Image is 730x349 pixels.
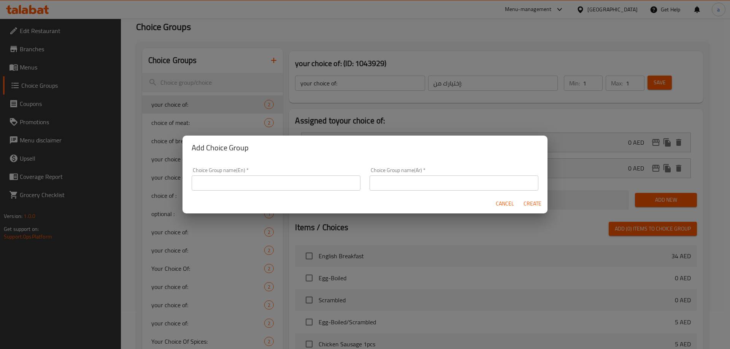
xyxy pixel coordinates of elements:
[370,175,538,191] input: Please enter Choice Group name(ar)
[192,142,538,154] h2: Add Choice Group
[493,197,517,211] button: Cancel
[520,197,544,211] button: Create
[496,199,514,208] span: Cancel
[523,199,541,208] span: Create
[192,175,360,191] input: Please enter Choice Group name(en)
